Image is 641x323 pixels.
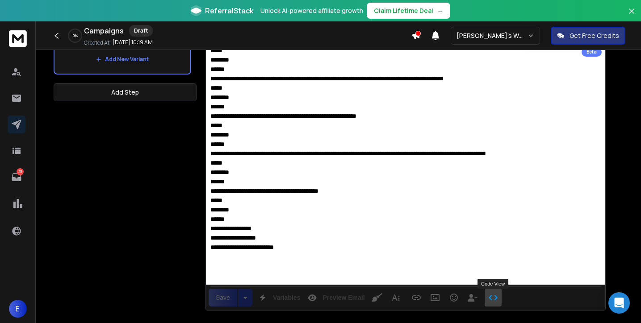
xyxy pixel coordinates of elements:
div: Draft [129,25,153,37]
a: 23 [8,168,25,186]
p: Unlock AI-powered affiliate growth [260,6,363,15]
p: 23 [17,168,24,175]
p: [PERSON_NAME]'s Workspace [457,31,528,40]
div: Save [209,289,237,306]
p: Get Free Credits [570,31,619,40]
div: Open Intercom Messenger [608,292,630,314]
span: → [437,6,443,15]
button: E [9,300,27,318]
span: ReferralStack [205,5,253,16]
span: Variables [271,294,302,302]
button: Variables [254,289,302,306]
p: Created At: [84,39,111,46]
button: Get Free Credits [551,27,625,45]
div: Beta [582,47,602,57]
button: Add New Variant [89,50,156,68]
p: [DATE] 10:19 AM [113,39,153,46]
span: Preview Email [321,294,366,302]
button: Claim Lifetime Deal→ [367,3,450,19]
p: 0 % [73,33,78,38]
button: Close banner [626,5,637,27]
button: Preview Email [304,289,366,306]
h1: Campaigns [84,25,124,36]
button: Add Step [54,83,197,101]
div: Code View [478,279,508,289]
